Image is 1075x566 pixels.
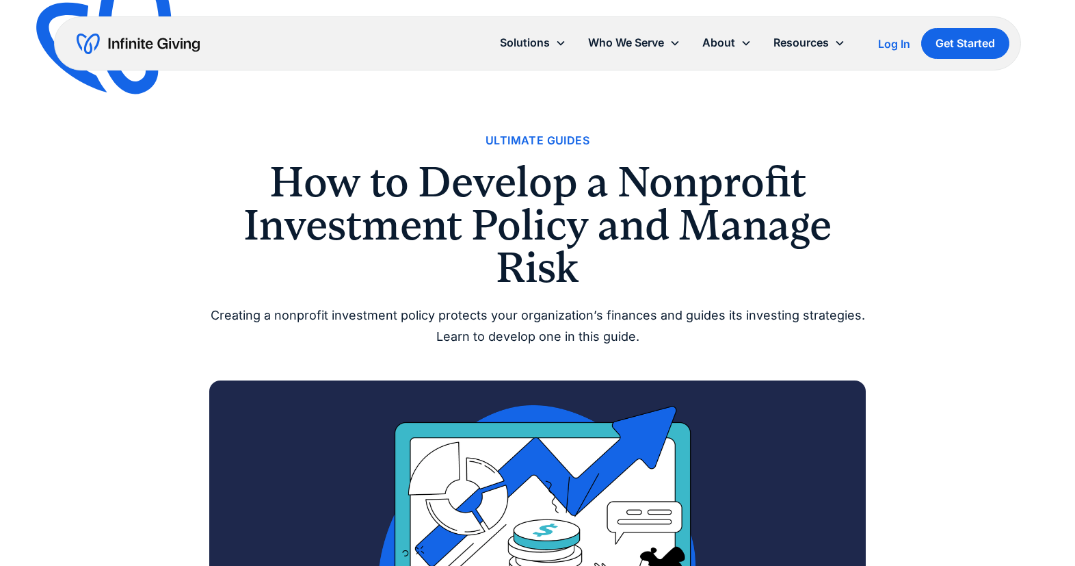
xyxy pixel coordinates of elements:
a: Log In [878,36,910,52]
div: Creating a nonprofit investment policy protects your organization’s finances and guides its inves... [209,305,866,347]
div: Resources [773,34,829,52]
a: Get Started [921,28,1009,59]
h1: How to Develop a Nonprofit Investment Policy and Manage Risk [209,161,866,289]
div: Log In [878,38,910,49]
a: Ultimate Guides [486,131,589,150]
div: About [691,28,762,57]
div: Who We Serve [588,34,664,52]
div: Solutions [500,34,550,52]
div: Solutions [489,28,577,57]
div: Who We Serve [577,28,691,57]
a: home [77,33,200,55]
div: About [702,34,735,52]
div: Resources [762,28,856,57]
